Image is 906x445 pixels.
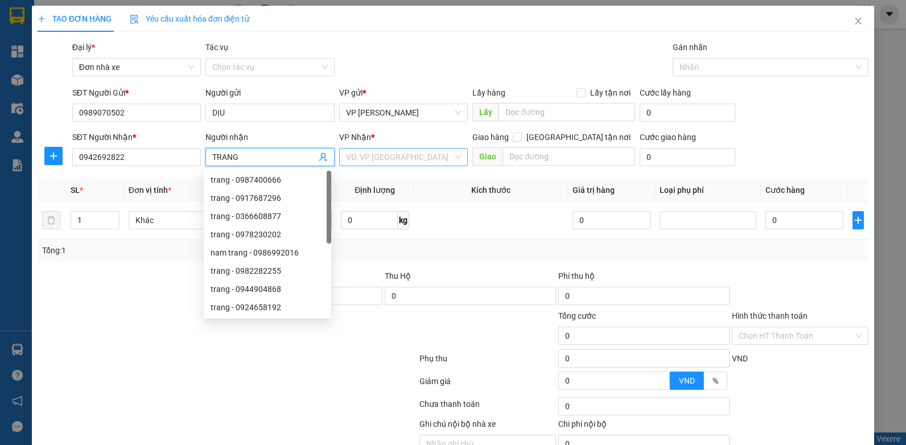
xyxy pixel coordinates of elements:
[842,6,874,38] button: Close
[853,216,863,225] span: plus
[503,147,635,166] input: Dọc đường
[13,66,147,78] span: VP gửi:
[732,311,808,320] label: Hình thức thanh toán
[204,207,331,225] div: trang - 0366608877
[38,14,112,23] span: TẠO ĐƠN HÀNG
[204,189,331,207] div: trang - 0917687296
[319,153,328,162] span: user-add
[205,131,335,143] div: Người nhận
[854,17,863,26] span: close
[640,148,735,166] input: Cước giao hàng
[385,271,411,281] span: Thu Hộ
[471,186,510,195] span: Kích thước
[71,186,80,195] span: SL
[72,43,95,52] span: Đại lý
[204,244,331,262] div: nam trang - 0986992016
[129,186,171,195] span: Đơn vị tính
[673,43,707,52] label: Gán nhãn
[339,133,371,142] span: VP Nhận
[558,418,730,435] div: Chi phí nội bộ
[419,418,556,435] div: Ghi chú nội bộ nhà xe
[38,15,46,23] span: plus
[211,265,324,277] div: trang - 0982282255
[472,103,499,121] span: Lấy
[11,83,47,92] strong: Người gửi:
[78,10,233,22] strong: CÔNG TY TNHH VĨNH QUANG
[205,86,335,99] div: Người gửi
[45,151,62,160] span: plus
[46,66,147,78] span: 47 [PERSON_NAME]
[765,186,805,195] span: Cước hàng
[211,246,324,259] div: nam trang - 0986992016
[573,186,615,195] span: Giá trị hàng
[418,398,557,418] div: Chưa thanh toán
[105,51,132,60] span: Website
[205,43,228,52] label: Tác vụ
[472,147,503,166] span: Giao
[204,225,331,244] div: trang - 0978230202
[211,301,324,314] div: trang - 0924658192
[44,147,63,165] button: plus
[472,88,505,97] span: Lấy hàng
[355,186,395,195] span: Định lượng
[204,171,331,189] div: trang - 0987400666
[72,86,201,99] div: SĐT Người Gửi
[72,131,201,143] div: SĐT Người Nhận
[7,11,55,59] img: logo
[42,211,60,229] button: delete
[472,133,509,142] span: Giao hàng
[558,311,596,320] span: Tổng cước
[418,375,557,395] div: Giảm giá
[204,280,331,298] div: trang - 0944904868
[346,104,462,121] span: VP Trần Khát Chân
[204,298,331,316] div: trang - 0924658192
[640,88,691,97] label: Cước lấy hàng
[732,354,748,363] span: VND
[522,131,635,143] span: [GEOGRAPHIC_DATA] tận nơi
[398,211,409,229] span: kg
[418,352,557,372] div: Phụ thu
[211,192,324,204] div: trang - 0917687296
[586,86,635,99] span: Lấy tận nơi
[130,15,139,24] img: icon
[48,83,65,92] span: LỘC
[109,24,201,36] strong: PHIẾU GỬI HÀNG
[118,39,192,47] strong: Hotline : 0889 23 23 23
[105,50,206,60] strong: : [DOMAIN_NAME]
[655,179,761,201] th: Loại phụ phí
[640,104,735,122] input: Cước lấy hàng
[853,211,864,229] button: plus
[211,210,324,222] div: trang - 0366608877
[339,86,468,99] div: VP gửi
[42,244,351,257] div: Tổng: 1
[135,212,219,229] span: Khác
[558,270,730,287] div: Phí thu hộ
[79,59,195,76] span: Đơn nhà xe
[640,133,696,142] label: Cước giao hàng
[211,228,324,241] div: trang - 0978230202
[130,14,250,23] span: Yêu cầu xuất hóa đơn điện tử
[499,103,635,121] input: Dọc đường
[679,376,695,385] span: VND
[211,174,324,186] div: trang - 0987400666
[573,211,650,229] input: 0
[211,283,324,295] div: trang - 0944904868
[713,376,718,385] span: %
[204,262,331,280] div: trang - 0982282255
